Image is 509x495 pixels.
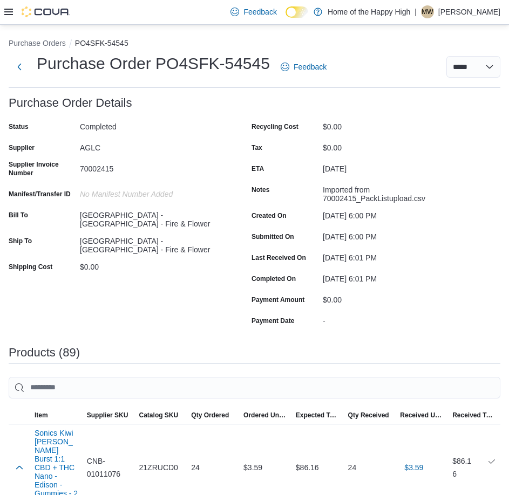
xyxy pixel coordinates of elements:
div: $3.59 [239,457,291,478]
label: Created On [252,211,287,220]
button: Received Total [448,407,500,424]
label: Tax [252,143,262,152]
span: Ordered Unit Cost [243,411,287,420]
label: Payment Amount [252,295,304,304]
div: Matthew Willison [421,5,434,18]
input: Dark Mode [286,6,308,18]
div: - [323,312,467,325]
button: Catalog SKU [135,407,187,424]
label: Supplier Invoice Number [9,160,76,177]
label: ETA [252,164,264,173]
span: Qty Received [348,411,389,420]
span: Catalog SKU [139,411,179,420]
button: Supplier SKU [83,407,135,424]
span: Received Unit Cost [400,411,444,420]
div: $0.00 [323,118,467,131]
div: Completed [80,118,225,131]
label: Last Received On [252,253,306,262]
a: Feedback [276,56,331,78]
h3: Products (89) [9,346,80,359]
div: [DATE] [323,160,467,173]
label: Submitted On [252,232,294,241]
h1: Purchase Order PO4SFK-54545 [37,53,270,74]
button: Item [30,407,83,424]
div: $86.16 [291,457,344,478]
button: Ordered Unit Cost [239,407,291,424]
div: 70002415 [80,160,225,173]
label: Bill To [9,211,28,219]
nav: An example of EuiBreadcrumbs [9,38,500,51]
div: [GEOGRAPHIC_DATA] - [GEOGRAPHIC_DATA] - Fire & Flower [80,232,225,254]
div: $0.00 [323,139,467,152]
div: [DATE] 6:01 PM [323,270,467,283]
div: [GEOGRAPHIC_DATA] - [GEOGRAPHIC_DATA] - Fire & Flower [80,207,225,228]
div: $0.00 [323,291,467,304]
button: $3.59 [400,457,427,478]
div: No Manifest Number added [80,185,225,198]
h3: Purchase Order Details [9,97,132,109]
label: Ship To [9,237,32,245]
img: Cova [22,6,70,17]
span: $3.59 [404,462,423,473]
label: Manifest/Transfer ID [9,190,71,198]
span: Expected Total [296,411,340,420]
span: Feedback [294,61,327,72]
div: $0.00 [80,258,225,271]
div: 24 [187,457,239,478]
span: Supplier SKU [87,411,128,420]
label: Supplier [9,143,35,152]
p: | [415,5,417,18]
label: Completed On [252,274,296,283]
button: Qty Ordered [187,407,239,424]
span: Feedback [243,6,276,17]
span: Item [35,411,48,420]
button: Qty Received [344,407,396,424]
div: [DATE] 6:01 PM [323,249,467,262]
button: Received Unit Cost [396,407,448,424]
div: 24 [344,457,396,478]
div: [DATE] 6:00 PM [323,207,467,220]
span: CNB-01011076 [87,455,131,480]
label: Payment Date [252,317,294,325]
span: MW [422,5,433,18]
span: 21ZRUCD0 [139,461,178,474]
label: Status [9,122,29,131]
button: Next [9,56,30,78]
div: $86.16 [452,455,496,480]
a: Feedback [226,1,281,23]
button: Purchase Orders [9,39,66,47]
label: Recycling Cost [252,122,298,131]
button: Expected Total [291,407,344,424]
button: PO4SFK-54545 [75,39,128,47]
span: Received Total [452,411,496,420]
div: Imported from 70002415_PackListupload.csv [323,181,467,203]
div: AGLC [80,139,225,152]
label: Shipping Cost [9,263,52,271]
p: Home of the Happy High [328,5,410,18]
label: Notes [252,185,269,194]
div: [DATE] 6:00 PM [323,228,467,241]
p: [PERSON_NAME] [438,5,500,18]
span: Qty Ordered [191,411,229,420]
